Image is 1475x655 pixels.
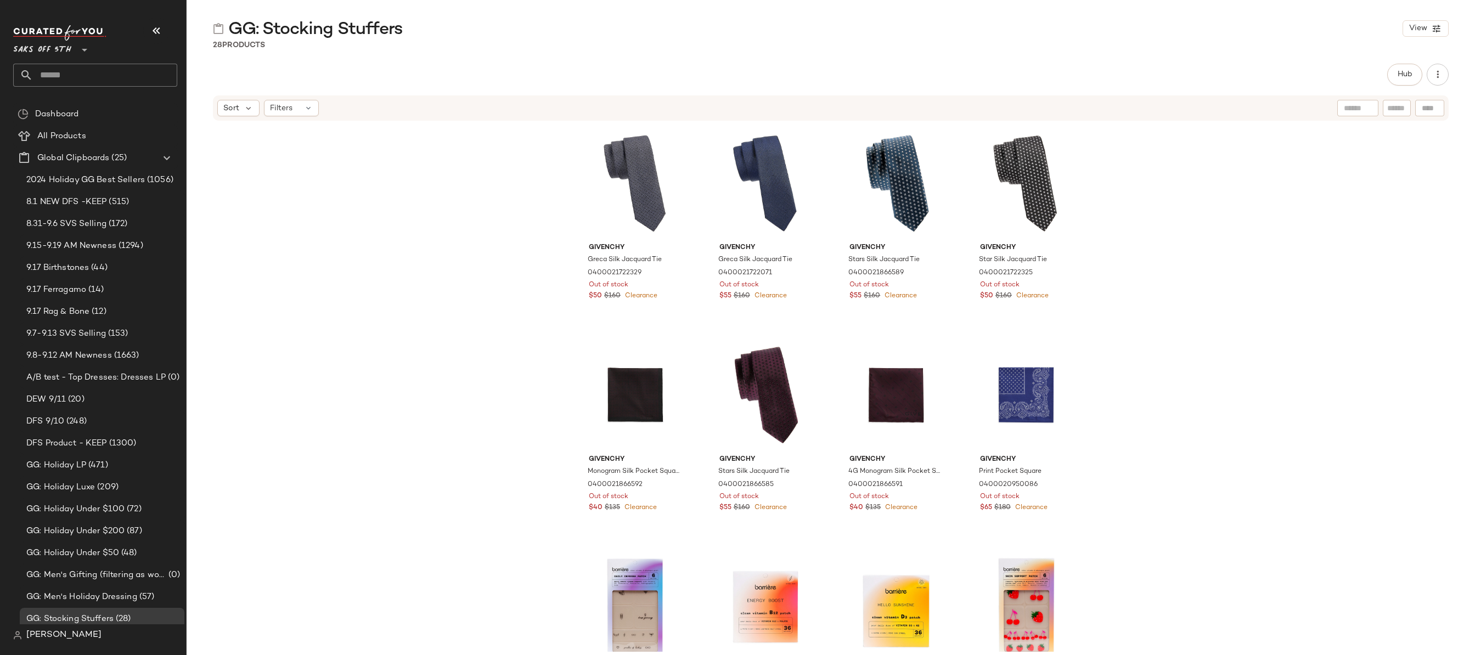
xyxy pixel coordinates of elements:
[106,327,128,340] span: (153)
[849,280,889,290] span: Out of stock
[1014,292,1049,300] span: Clearance
[26,481,95,494] span: GG: Holiday Luxe
[37,152,109,165] span: Global Clipboards
[718,255,792,265] span: Greca Silk Jacquard Tie
[848,467,941,477] span: 4G Monogram Silk Pocket Square
[213,23,224,34] img: svg%3e
[137,591,155,603] span: (57)
[979,255,1047,265] span: Star Silk Jacquard Tie
[1409,24,1427,33] span: View
[580,128,690,239] img: 0400021722329_BLACK
[849,455,942,465] span: Givenchy
[26,613,114,625] span: GG: Stocking Stuffers
[125,503,142,516] span: (72)
[719,455,812,465] span: Givenchy
[26,327,106,340] span: 9.7-9.13 SVS Selling
[1387,64,1422,86] button: Hub
[26,393,66,406] span: DEW 9/11
[979,268,1033,278] span: 0400021722325
[119,547,137,560] span: (48)
[112,349,139,362] span: (1663)
[26,525,125,538] span: GG: Holiday Under $200
[1403,20,1449,37] button: View
[718,467,790,477] span: Stars Silk Jacquard Tie
[26,569,166,581] span: GG: Men's Gifting (filtering as women's)
[980,492,1020,502] span: Out of stock
[718,268,772,278] span: 0400021722071
[26,503,125,516] span: GG: Holiday Under $100
[994,503,1011,513] span: $180
[89,262,108,274] span: (44)
[980,503,992,513] span: $65
[605,503,620,513] span: $135
[848,480,903,490] span: 0400021866591
[95,481,119,494] span: (209)
[711,340,821,450] img: 0400021866585_REDBLUE
[26,547,119,560] span: GG: Holiday Under $50
[26,240,116,252] span: 9.15-9.19 AM Newness
[841,340,951,450] img: 0400021866591_REDBLUE
[841,128,951,239] img: 0400021866589_NAVY
[971,128,1082,239] img: 0400021722325_BLACK
[213,39,265,51] div: Products
[116,240,143,252] span: (1294)
[848,255,920,265] span: Stars Silk Jacquard Tie
[588,480,643,490] span: 0400021866592
[882,292,917,300] span: Clearance
[979,480,1038,490] span: 0400020950086
[86,459,108,472] span: (471)
[980,243,1073,253] span: Givenchy
[213,41,222,49] span: 28
[1013,504,1048,511] span: Clearance
[166,569,180,581] span: (0)
[711,128,821,239] img: 0400021722071_NAVY
[995,291,1012,301] span: $160
[26,437,107,450] span: DFS Product - KEEP
[580,340,690,450] img: 0400021866592_BLACKRED
[166,371,179,384] span: (0)
[26,284,86,296] span: 9.17 Ferragamo
[849,503,863,513] span: $40
[13,37,71,57] span: Saks OFF 5TH
[26,262,89,274] span: 9.17 Birthstones
[26,218,106,230] span: 8.31-9.6 SVS Selling
[26,591,137,603] span: GG: Men's Holiday Dressing
[719,291,731,301] span: $55
[718,480,774,490] span: 0400021866585
[106,218,128,230] span: (172)
[13,631,22,640] img: svg%3e
[86,284,104,296] span: (14)
[864,291,880,301] span: $160
[26,459,86,472] span: GG: Holiday LP
[980,280,1020,290] span: Out of stock
[26,306,89,318] span: 9.17 Rag & Bone
[26,371,166,384] span: A/B test - Top Dresses: Dresses LP
[979,467,1041,477] span: Print Pocket Square
[37,130,86,143] span: All Products
[849,243,942,253] span: Givenchy
[125,525,142,538] span: (87)
[26,196,106,208] span: 8.1 NEW DFS -KEEP
[623,292,657,300] span: Clearance
[26,415,64,428] span: DFS 9/10
[109,152,127,165] span: (25)
[971,340,1082,450] img: 0400020950086_BLUE
[107,437,137,450] span: (1300)
[588,268,641,278] span: 0400021722329
[604,291,621,301] span: $160
[719,280,759,290] span: Out of stock
[64,415,87,428] span: (248)
[26,174,145,187] span: 2024 Holiday GG Best Sellers
[719,243,812,253] span: Givenchy
[622,504,657,511] span: Clearance
[719,503,731,513] span: $55
[589,492,628,502] span: Out of stock
[734,503,750,513] span: $160
[589,291,602,301] span: $50
[114,613,131,625] span: (28)
[589,503,603,513] span: $40
[26,629,102,642] span: [PERSON_NAME]
[106,196,129,208] span: (515)
[980,291,993,301] span: $50
[13,25,106,41] img: cfy_white_logo.C9jOOHJF.svg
